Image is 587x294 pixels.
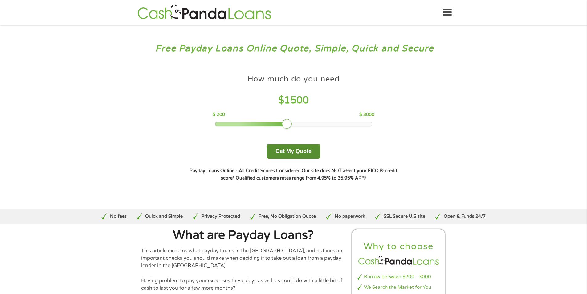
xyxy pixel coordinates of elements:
[213,111,225,118] p: $ 200
[236,176,366,181] strong: Qualified customers rates range from 4.95% to 35.95% APR¹
[145,213,183,220] p: Quick and Simple
[267,144,320,159] button: Get My Quote
[141,277,346,292] p: Having problem to pay your expenses these days as well as could do with a little bit of cash to l...
[357,273,440,280] li: Borrow between $200 - 3000
[357,284,440,291] li: We Search the Market for You
[221,168,397,181] strong: Our site does NOT affect your FICO ® credit score*
[201,213,240,220] p: Privacy Protected
[136,4,273,21] img: GetLoanNow Logo
[213,94,374,107] h4: $
[357,241,440,252] h2: Why to choose
[18,43,569,54] h3: Free Payday Loans Online Quote, Simple, Quick and Secure
[247,74,340,84] h4: How much do you need
[259,213,316,220] p: Free, No Obligation Quote
[141,247,346,270] p: This article explains what payday Loans in the [GEOGRAPHIC_DATA], and outlines an important check...
[384,213,425,220] p: SSL Secure U.S site
[359,111,374,118] p: $ 3000
[110,213,127,220] p: No fees
[190,168,300,173] strong: Payday Loans Online - All Credit Scores Considered
[335,213,365,220] p: No paperwork
[444,213,486,220] p: Open & Funds 24/7
[284,94,309,106] span: 1500
[141,229,346,242] h1: What are Payday Loans?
